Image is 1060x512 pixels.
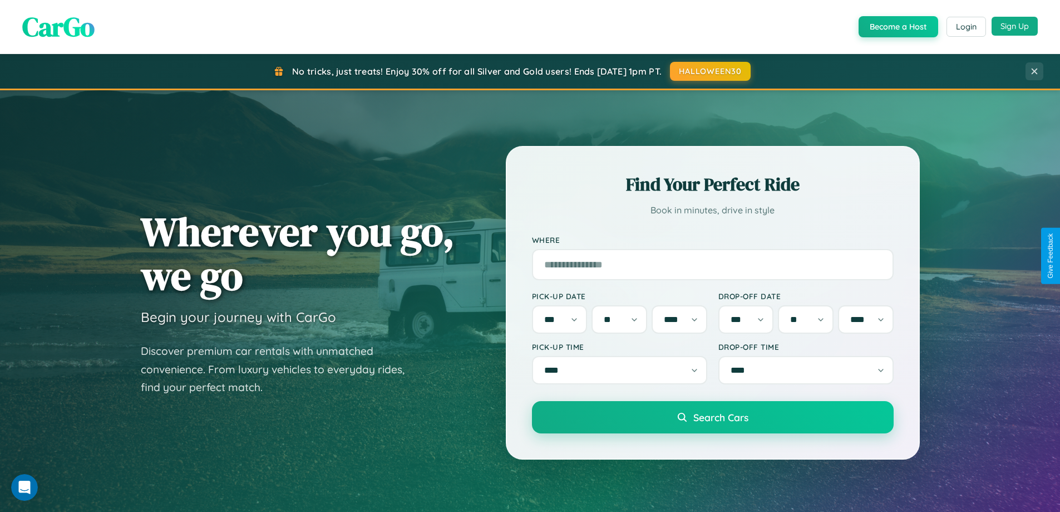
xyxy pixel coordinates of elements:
button: Sign Up [992,17,1038,36]
button: HALLOWEEN30 [670,62,751,81]
p: Book in minutes, drive in style [532,202,894,218]
label: Drop-off Date [718,291,894,301]
label: Pick-up Date [532,291,707,301]
label: Pick-up Time [532,342,707,352]
iframe: Intercom live chat [11,474,38,501]
button: Search Cars [532,401,894,433]
button: Become a Host [859,16,938,37]
h1: Wherever you go, we go [141,209,455,298]
h3: Begin your journey with CarGo [141,309,336,325]
p: Discover premium car rentals with unmatched convenience. From luxury vehicles to everyday rides, ... [141,342,419,397]
h2: Find Your Perfect Ride [532,172,894,197]
label: Drop-off Time [718,342,894,352]
label: Where [532,235,894,245]
button: Login [946,17,986,37]
span: No tricks, just treats! Enjoy 30% off for all Silver and Gold users! Ends [DATE] 1pm PT. [292,66,662,77]
span: CarGo [22,8,95,45]
div: Give Feedback [1047,233,1054,279]
span: Search Cars [693,411,748,423]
